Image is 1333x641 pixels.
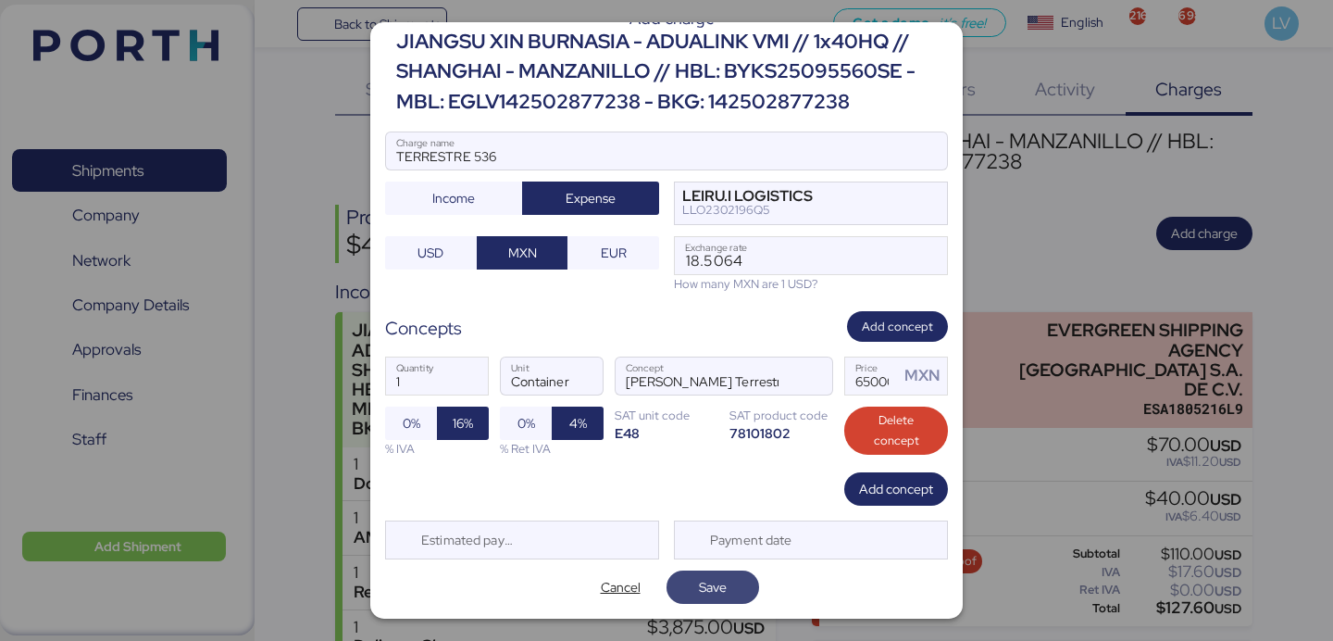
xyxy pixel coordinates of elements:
[552,407,604,440] button: 4%
[500,440,604,458] div: % Ret IVA
[508,242,537,264] span: MXN
[675,237,947,274] input: Exchange rate
[615,424,718,442] div: E48
[437,407,489,440] button: 16%
[385,315,462,342] div: Concepts
[682,204,813,217] div: LLO2302196Q5
[601,242,627,264] span: EUR
[500,407,552,440] button: 0%
[682,190,813,203] div: LEIRU.I LOGISTICS
[567,236,659,270] button: EUR
[385,182,522,215] button: Income
[566,187,616,209] span: Expense
[385,236,477,270] button: USD
[844,472,948,506] button: Add concept
[859,478,933,500] span: Add concept
[477,236,568,270] button: MXN
[601,576,641,598] span: Cancel
[729,407,833,424] div: SAT product code
[859,410,933,451] span: Delete concept
[844,407,948,455] button: Delete concept
[386,132,947,170] input: Charge name
[386,358,488,395] input: Quantity
[403,412,420,434] span: 0%
[699,576,727,598] span: Save
[847,311,948,342] button: Add concept
[862,317,933,337] span: Add concept
[453,412,473,434] span: 16%
[729,424,833,442] div: 78101802
[574,571,666,604] button: Cancel
[569,412,587,434] span: 4%
[517,412,535,434] span: 0%
[417,242,443,264] span: USD
[904,364,947,387] div: MXN
[616,358,788,395] input: Concept
[432,187,475,209] span: Income
[674,275,948,293] div: How many MXN are 1 USD?
[666,571,759,604] button: Save
[501,358,603,395] input: Unit
[385,440,489,458] div: % IVA
[845,358,899,395] input: Price
[385,407,437,440] button: 0%
[522,182,659,215] button: Expense
[793,361,832,400] button: ConceptConcept
[396,27,948,117] div: JIANGSU XIN BURNASIA - ADUALINK VMI // 1x40HQ // SHANGHAI - MANZANILLO // HBL: BYKS25095560SE - M...
[615,407,718,424] div: SAT unit code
